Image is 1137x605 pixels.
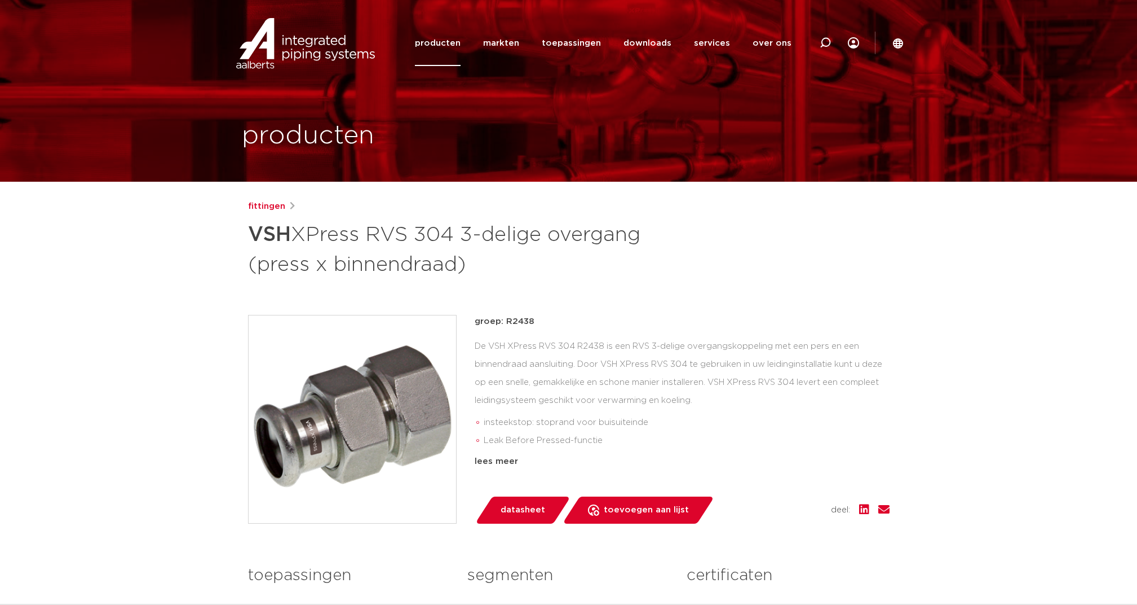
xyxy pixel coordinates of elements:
[831,503,850,517] span: deel:
[484,432,890,450] li: Leak Before Pressed-functie
[467,564,670,587] h3: segmenten
[604,501,689,519] span: toevoegen aan lijst
[475,455,890,468] div: lees meer
[415,20,791,66] nav: Menu
[242,118,374,154] h1: producten
[415,20,461,66] a: producten
[248,564,450,587] h3: toepassingen
[484,450,890,468] li: duidelijke herkenning van materiaal en afmeting
[475,315,890,328] p: groep: R2438
[248,218,671,279] h1: XPress RVS 304 3-delige overgang (press x binnendraad)
[542,20,601,66] a: toepassingen
[501,501,545,519] span: datasheet
[848,20,859,66] div: my IPS
[475,337,890,450] div: De VSH XPress RVS 304 R2438 is een RVS 3-delige overgangskoppeling met een pers en een binnendraa...
[623,20,671,66] a: downloads
[248,225,291,245] strong: VSH
[249,315,456,523] img: Product Image for VSH XPress RVS 304 3-delige overgang (press x binnendraad)
[694,20,730,66] a: services
[484,414,890,432] li: insteekstop: stoprand voor buisuiteinde
[248,200,285,213] a: fittingen
[483,20,519,66] a: markten
[753,20,791,66] a: over ons
[475,497,570,524] a: datasheet
[687,564,889,587] h3: certificaten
